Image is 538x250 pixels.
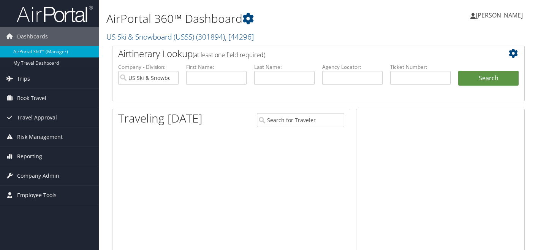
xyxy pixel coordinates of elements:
label: Ticket Number: [390,63,451,71]
span: ( 301894 ) [196,32,225,42]
label: First Name: [186,63,247,71]
span: Reporting [17,147,42,166]
span: Risk Management [17,127,63,146]
label: Agency Locator: [322,63,383,71]
h1: AirPortal 360™ Dashboard [106,11,389,27]
span: (at least one field required) [193,51,265,59]
span: Travel Approval [17,108,57,127]
span: Trips [17,69,30,88]
button: Search [458,71,519,86]
span: , [ 44296 ] [225,32,254,42]
span: Book Travel [17,89,46,108]
span: Company Admin [17,166,59,185]
label: Last Name: [254,63,315,71]
span: [PERSON_NAME] [476,11,523,19]
span: Employee Tools [17,186,57,205]
input: Search for Traveler [257,113,345,127]
span: Dashboards [17,27,48,46]
a: [PERSON_NAME] [470,4,530,27]
img: airportal-logo.png [17,5,93,23]
label: Company - Division: [118,63,179,71]
h2: Airtinerary Lookup [118,47,484,60]
a: US Ski & Snowboard (USSS) [106,32,254,42]
h1: Traveling [DATE] [118,110,203,126]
